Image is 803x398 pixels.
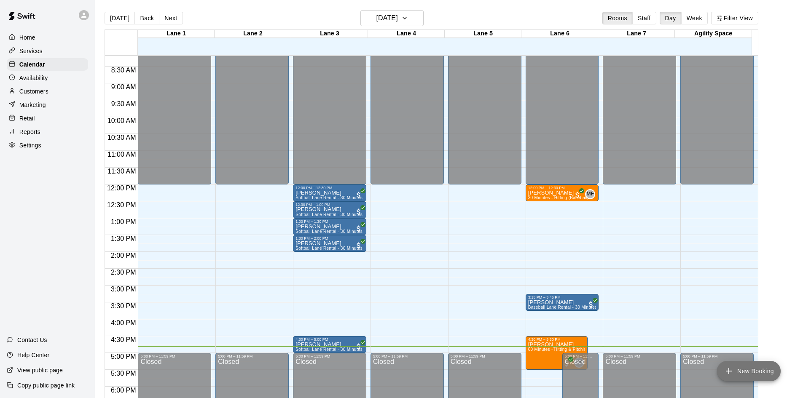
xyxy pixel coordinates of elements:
div: 12:00 PM – 12:30 PM: Logan Halvorsen [526,184,599,201]
div: 1:00 PM – 1:30 PM: Brynnly Thomson [293,218,366,235]
span: Softball Lane Rental - 30 Minutes [295,347,363,352]
span: Softball Lane Rental - 30 Minutes [295,212,363,217]
div: 5:00 PM – 11:59 PM [451,354,519,358]
p: View public page [17,366,63,374]
p: Calendar [19,60,45,69]
div: Lane 5 [445,30,521,38]
p: Retail [19,114,35,123]
button: Day [660,12,682,24]
a: Reports [7,126,88,138]
div: Matt Field [585,189,595,199]
span: All customers have paid [355,208,363,216]
span: All customers have paid [355,342,363,351]
span: Softball Lane Rental - 30 Minutes [295,229,363,234]
span: 1:30 PM [109,235,138,242]
p: Availability [19,74,48,82]
button: Next [159,12,183,24]
span: 6:00 PM [109,387,138,394]
span: 12:30 PM [105,201,138,208]
div: 12:00 PM – 12:30 PM: Brynnly Thomson [293,184,366,201]
a: Calendar [7,58,88,71]
div: 5:00 PM – 11:59 PM [565,354,596,358]
p: Settings [19,141,41,150]
div: 12:00 PM – 12:30 PM [528,186,596,190]
button: Back [134,12,159,24]
span: 1:00 PM [109,218,138,225]
span: All customers have paid [355,241,363,250]
span: 12:00 PM [105,184,138,192]
span: 10:00 AM [105,117,138,124]
div: Lane 6 [521,30,598,38]
p: Customers [19,87,48,96]
span: All customers have paid [573,191,582,199]
div: 1:30 PM – 2:00 PM [295,236,364,240]
div: 4:30 PM – 5:00 PM [295,337,364,342]
div: Lane 3 [291,30,368,38]
p: Help Center [17,351,49,359]
div: 3:15 PM – 3:45 PM: Baseball Lane Rental - 30 Minutes [526,294,599,311]
span: 4:00 PM [109,319,138,326]
span: All customers have paid [355,191,363,199]
div: 4:30 PM – 5:00 PM: Jocelyn Myers [293,336,366,353]
div: 1:00 PM – 1:30 PM [295,219,364,224]
a: Availability [7,72,88,84]
div: 12:30 PM – 1:00 PM [295,203,364,207]
p: Reports [19,128,40,136]
span: All customers have paid [355,224,363,233]
span: 3:30 PM [109,302,138,310]
div: 4:30 PM – 5:30 PM [528,337,585,342]
div: Agility Space [675,30,752,38]
button: add [717,361,781,381]
div: Lane 7 [598,30,675,38]
span: 11:00 AM [105,151,138,158]
p: Marketing [19,101,46,109]
a: Marketing [7,99,88,111]
a: Retail [7,112,88,125]
span: Softball Lane Rental - 30 Minutes [295,246,363,251]
span: 11:30 AM [105,168,138,175]
span: 5:00 PM [109,353,138,360]
span: 8:30 AM [109,67,138,74]
span: 9:30 AM [109,100,138,107]
div: Lane 1 [138,30,215,38]
button: [DATE] [105,12,135,24]
a: Settings [7,139,88,152]
span: Baseball Lane Rental - 30 Minutes [528,305,597,310]
span: 30 Minutes - Hitting (Baseball) [528,195,589,200]
p: Home [19,33,35,42]
div: 1:30 PM – 2:00 PM: Brynnly Thomson [293,235,366,252]
div: 12:30 PM – 1:00 PM: Brynnly Thomson [293,201,366,218]
a: Home [7,31,88,44]
div: Customers [7,85,88,98]
div: 5:00 PM – 11:59 PM [218,354,286,358]
div: 12:00 PM – 12:30 PM [295,186,364,190]
span: 9:00 AM [109,83,138,91]
button: Rooms [602,12,633,24]
p: Contact Us [17,336,47,344]
p: Services [19,47,43,55]
button: Filter View [711,12,758,24]
span: 2:30 PM [109,269,138,276]
span: Matt Field [588,189,595,199]
button: [DATE] [360,10,424,26]
a: Services [7,45,88,57]
span: MF [586,190,594,198]
button: Staff [632,12,656,24]
span: Softball Lane Rental - 30 Minutes [295,195,363,200]
span: 60 Minutes - Hitting & Pitching (Baseball) [528,347,611,352]
div: Lane 2 [215,30,291,38]
div: Lane 4 [368,30,445,38]
span: 4:30 PM [109,336,138,343]
h6: [DATE] [376,12,398,24]
span: 5:30 PM [109,370,138,377]
p: Copy public page link [17,381,75,390]
span: All customers have paid [587,300,595,309]
button: Week [681,12,708,24]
